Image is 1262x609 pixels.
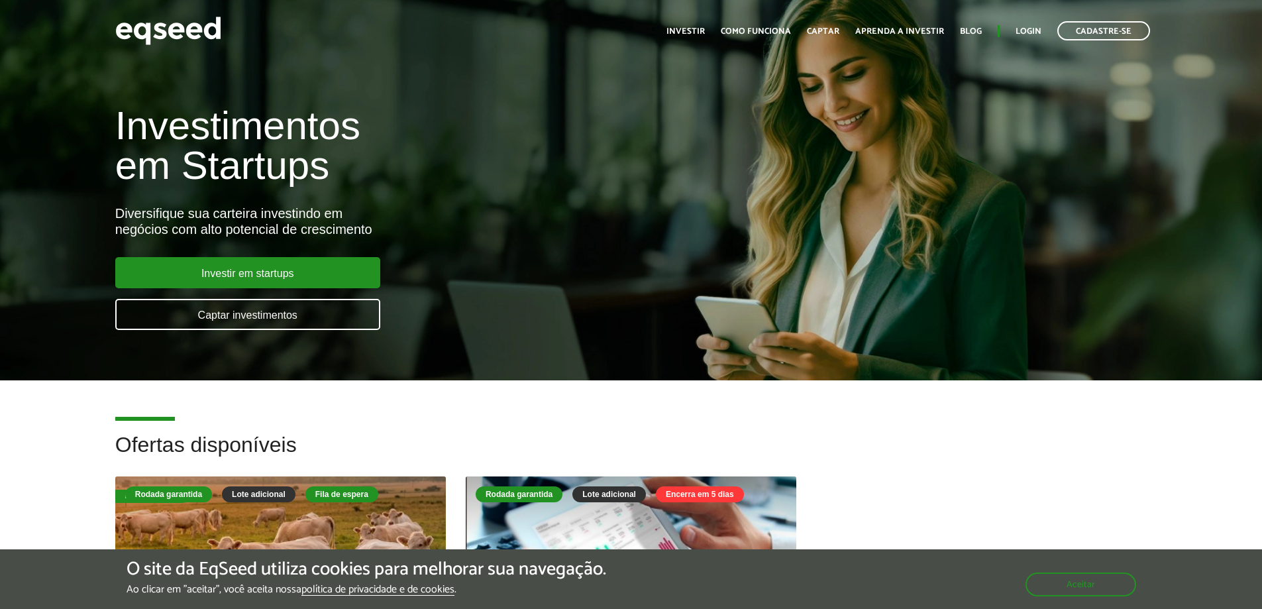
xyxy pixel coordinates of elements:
a: Blog [960,27,982,36]
h5: O site da EqSeed utiliza cookies para melhorar sua navegação. [127,559,606,580]
img: EqSeed [115,13,221,48]
h2: Ofertas disponíveis [115,433,1147,476]
div: Encerra em 5 dias [656,486,744,502]
a: Aprenda a investir [855,27,944,36]
div: Fila de espera [115,490,189,503]
div: Rodada garantida [125,486,212,502]
button: Aceitar [1025,573,1136,596]
a: Como funciona [721,27,791,36]
div: Fila de espera [305,486,378,502]
a: Investir em startups [115,257,380,288]
a: Investir [666,27,705,36]
a: Captar investimentos [115,299,380,330]
div: Lote adicional [222,486,295,502]
div: Rodada garantida [476,486,562,502]
h1: Investimentos em Startups [115,106,727,186]
a: Login [1016,27,1041,36]
a: política de privacidade e de cookies [301,584,454,596]
a: Cadastre-se [1057,21,1150,40]
div: Diversifique sua carteira investindo em negócios com alto potencial de crescimento [115,205,727,237]
p: Ao clicar em "aceitar", você aceita nossa . [127,583,606,596]
div: Lote adicional [572,486,646,502]
a: Captar [807,27,839,36]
